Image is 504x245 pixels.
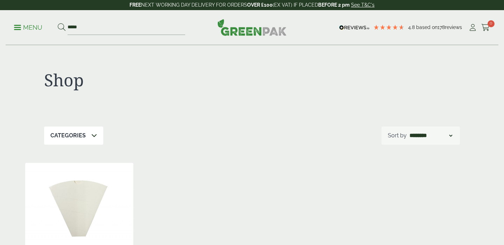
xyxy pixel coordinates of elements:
[351,2,374,8] a: See T&C's
[129,2,141,8] strong: FREE
[445,24,462,30] span: reviews
[339,25,370,30] img: REVIEWS.io
[468,24,477,31] i: My Account
[481,24,490,31] i: Cart
[408,24,416,30] span: 4.8
[44,70,252,90] h1: Shop
[388,131,407,140] p: Sort by
[247,2,273,8] strong: OVER £100
[488,20,495,27] span: 0
[50,131,86,140] p: Categories
[437,24,445,30] span: 178
[416,24,437,30] span: Based on
[481,22,490,33] a: 0
[217,19,287,36] img: GreenPak Supplies
[408,131,454,140] select: Shop order
[373,24,405,30] div: 4.78 Stars
[318,2,350,8] strong: BEFORE 2 pm
[14,23,42,32] p: Menu
[14,23,42,30] a: Menu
